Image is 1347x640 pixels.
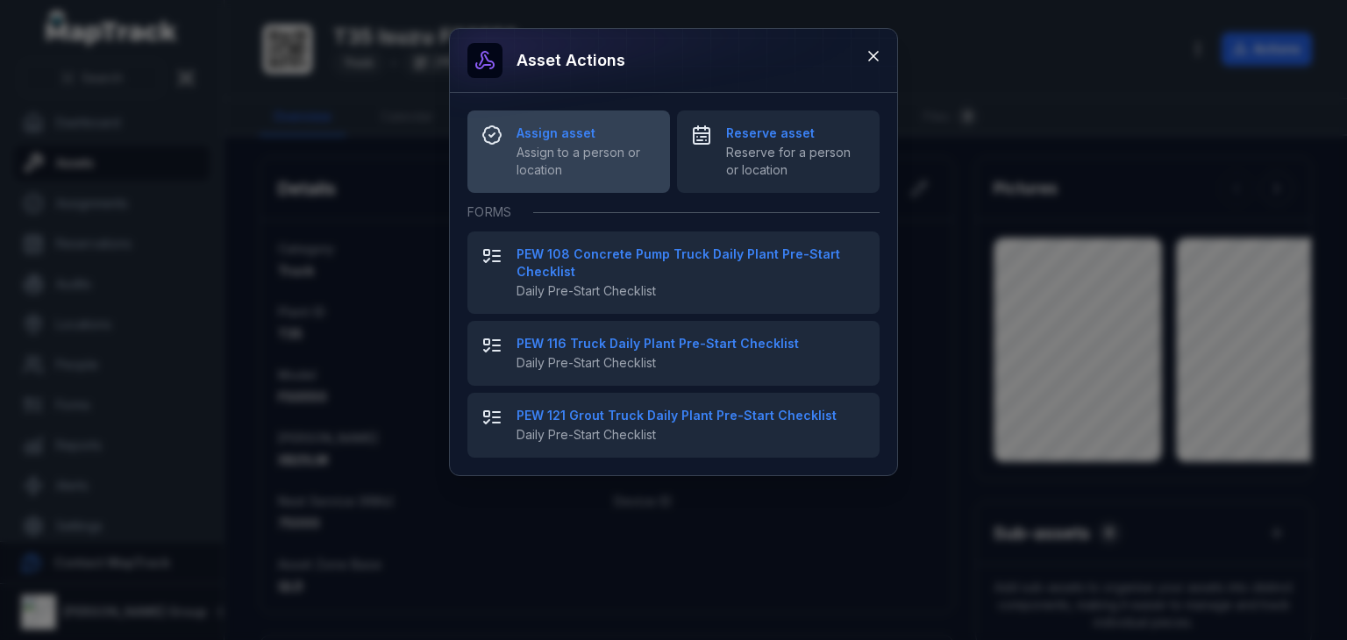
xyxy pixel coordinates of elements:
strong: PEW 121 Grout Truck Daily Plant Pre-Start Checklist [517,407,866,424]
span: Reserve for a person or location [726,144,866,179]
button: Assign assetAssign to a person or location [467,110,670,193]
span: Daily Pre-Start Checklist [517,426,866,444]
button: Reserve assetReserve for a person or location [677,110,880,193]
span: Daily Pre-Start Checklist [517,354,866,372]
strong: PEW 108 Concrete Pump Truck Daily Plant Pre-Start Checklist [517,245,866,281]
h3: Asset actions [517,48,625,73]
strong: PEW 116 Truck Daily Plant Pre-Start Checklist [517,335,866,352]
div: Forms [467,193,880,231]
button: PEW 116 Truck Daily Plant Pre-Start ChecklistDaily Pre-Start Checklist [467,321,880,386]
strong: Assign asset [517,124,656,142]
strong: Reserve asset [726,124,866,142]
span: Daily Pre-Start Checklist [517,282,866,300]
span: Assign to a person or location [517,144,656,179]
button: PEW 108 Concrete Pump Truck Daily Plant Pre-Start ChecklistDaily Pre-Start Checklist [467,231,880,314]
button: PEW 121 Grout Truck Daily Plant Pre-Start ChecklistDaily Pre-Start Checklist [467,393,880,458]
